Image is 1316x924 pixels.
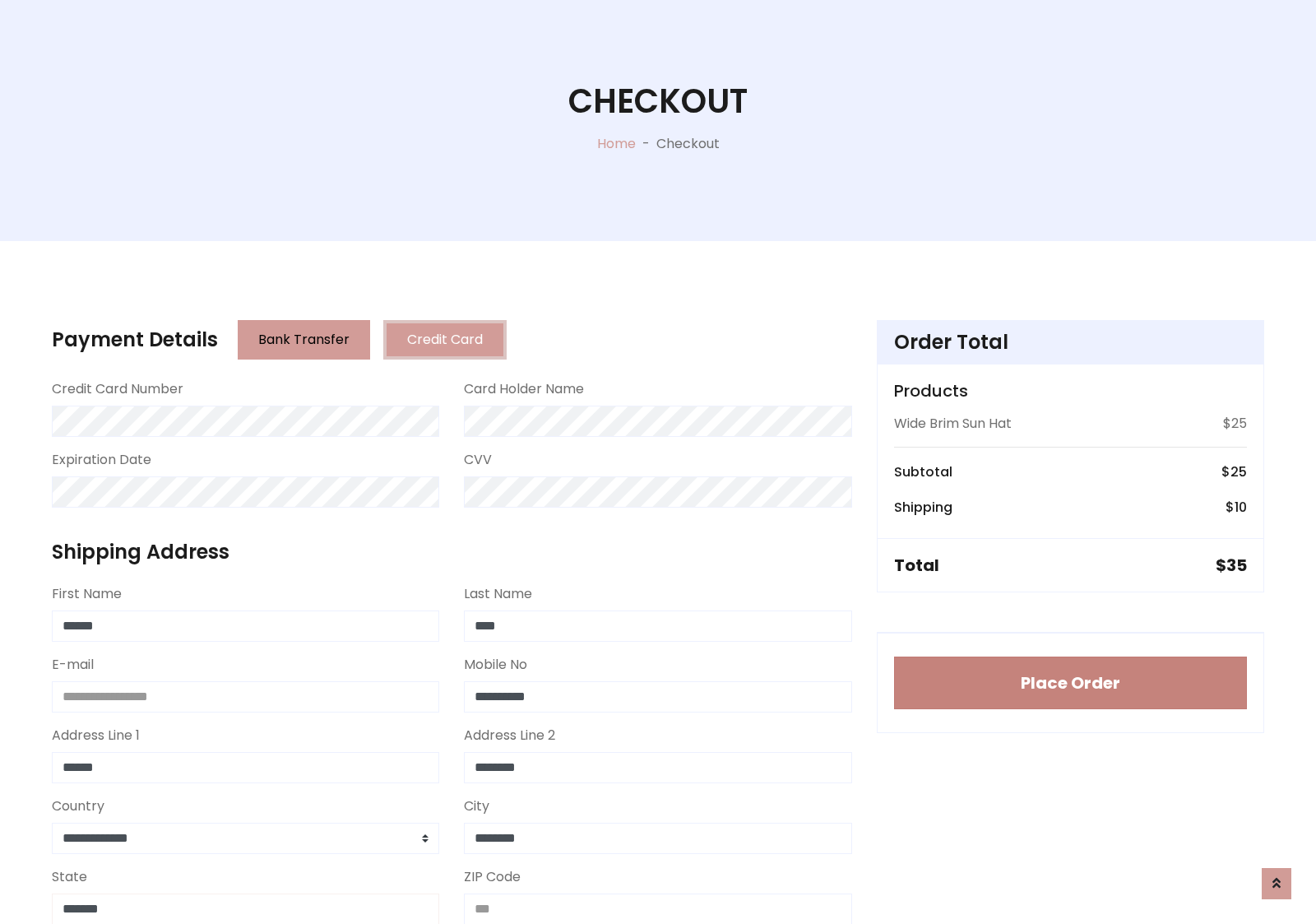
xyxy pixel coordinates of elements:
[597,134,636,153] a: Home
[464,450,492,470] label: CVV
[52,379,183,399] label: Credit Card Number
[52,867,87,887] label: State
[1235,498,1247,517] span: 10
[52,584,122,604] label: First Name
[1230,462,1247,481] span: 25
[238,320,370,360] button: Bank Transfer
[52,450,151,470] label: Expiration Date
[1221,464,1247,480] h6: $
[464,379,584,399] label: Card Holder Name
[1223,414,1247,434] p: $25
[894,464,952,480] h6: Subtotal
[1226,499,1247,515] h6: $
[894,555,939,575] h5: Total
[464,867,521,887] label: ZIP Code
[894,381,1247,401] h5: Products
[894,331,1247,355] h4: Order Total
[636,134,656,154] p: -
[464,655,527,675] label: Mobile No
[894,657,1247,709] button: Place Order
[656,134,720,154] p: Checkout
[464,796,489,816] label: City
[52,328,218,352] h4: Payment Details
[52,541,852,564] h4: Shipping Address
[568,81,748,121] h1: Checkout
[52,655,94,675] label: E-mail
[1226,554,1247,577] span: 35
[52,796,104,816] label: Country
[52,726,140,745] label: Address Line 1
[383,320,507,360] button: Credit Card
[894,499,952,515] h6: Shipping
[464,584,532,604] label: Last Name
[1216,555,1247,575] h5: $
[464,726,555,745] label: Address Line 2
[894,414,1012,434] p: Wide Brim Sun Hat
